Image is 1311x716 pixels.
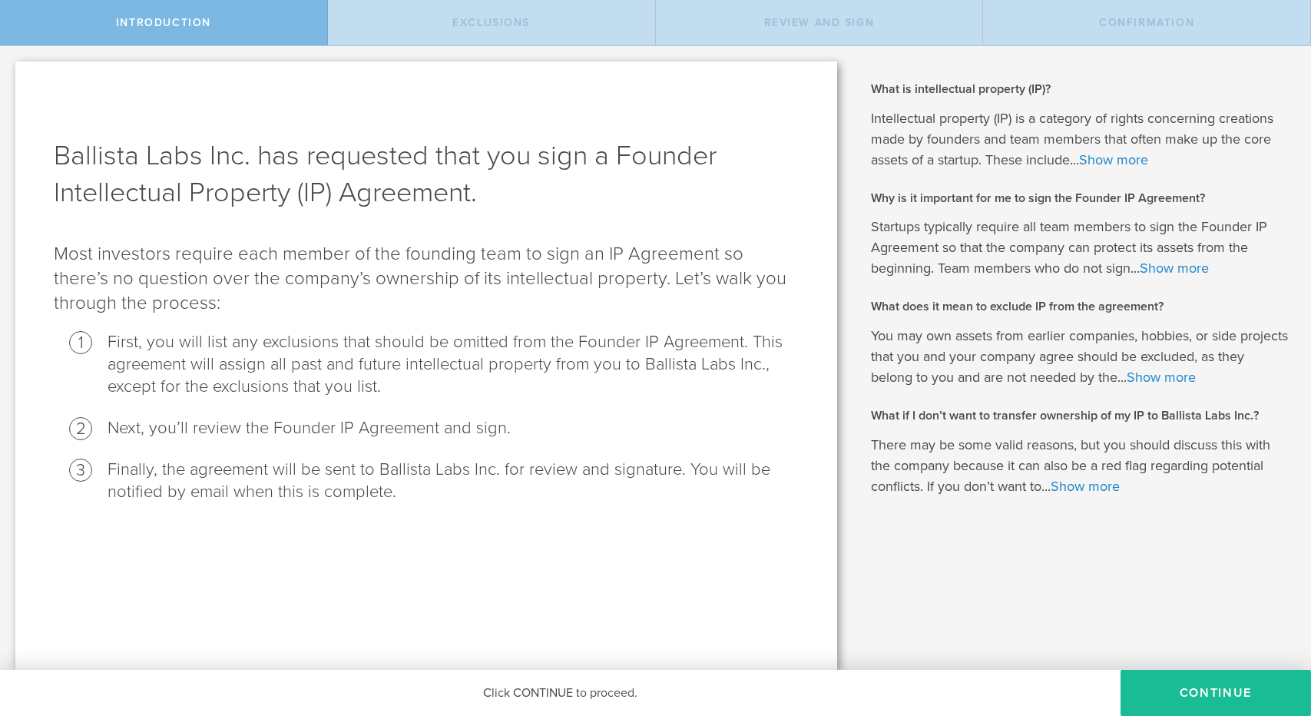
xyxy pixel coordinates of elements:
[116,16,211,29] span: Introduction
[871,326,1288,388] p: You may own assets from earlier companies, hobbies, or side projects that you and your company ag...
[1099,16,1194,29] span: Confirmation
[108,331,799,398] li: First, you will list any exclusions that should be omitted from the Founder IP Agreement. This ag...
[871,108,1288,171] p: Intellectual property (IP) is a category of rights concerning creations made by founders and team...
[871,190,1288,207] h2: Why is it important for me to sign the Founder IP Agreement?
[871,217,1288,279] p: Startups typically require all team members to sign the Founder IP Agreement so that the company ...
[1121,670,1311,716] button: Continue
[871,435,1288,497] p: There may be some valid reasons, but you should discuss this with the company because it can also...
[452,16,530,29] span: Exclusions
[871,298,1288,315] h2: What does it mean to exclude IP from the agreement?
[54,138,799,211] h1: Ballista Labs Inc. has requested that you sign a Founder Intellectual Property (IP) Agreement.
[1051,478,1120,495] a: Show more
[1079,151,1148,168] a: Show more
[1140,260,1209,277] a: Show more
[108,417,799,439] li: Next, you’ll review the Founder IP Agreement and sign.
[871,81,1288,98] h2: What is intellectual property (IP)?
[871,407,1288,424] h2: What if I don’t want to transfer ownership of my IP to Ballista Labs Inc.?
[108,459,799,503] li: Finally, the agreement will be sent to Ballista Labs Inc. for review and signature. You will be n...
[54,242,799,316] p: Most investors require each member of the founding team to sign an IP Agreement so there’s no que...
[1127,369,1196,386] a: Show more
[764,16,875,29] span: Review and Sign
